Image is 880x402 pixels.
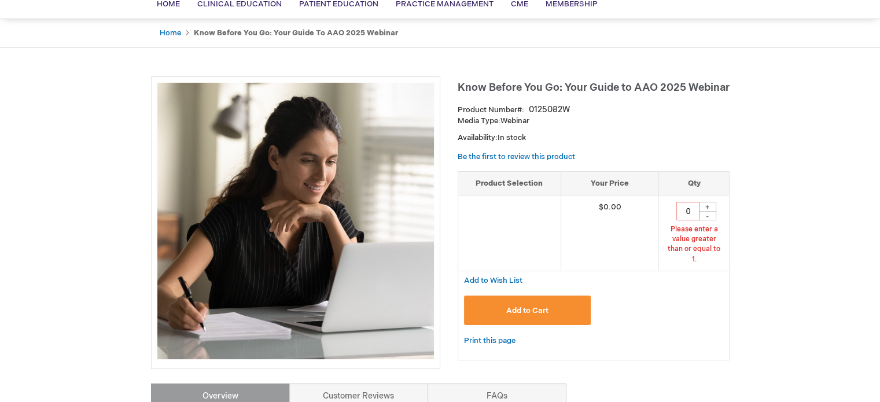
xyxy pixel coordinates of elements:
a: Print this page [464,334,516,348]
th: Product Selection [458,171,561,196]
th: Your Price [561,171,659,196]
a: Add to Wish List [464,275,522,285]
p: Webinar [458,116,730,127]
strong: Know Before You Go: Your Guide to AAO 2025 Webinar [194,28,398,38]
span: Add to Wish List [464,276,522,285]
a: Home [160,28,181,38]
a: Be the first to review this product [458,152,575,161]
img: Know Before You Go: Your Guide to AAO 2025 Webinar [157,83,434,359]
p: Availability: [458,132,730,143]
span: In stock [498,133,526,142]
td: $0.00 [561,196,659,271]
div: Please enter a value greater than or equal to 1. [665,224,723,264]
span: Add to Cart [506,306,548,315]
th: Qty [659,171,729,196]
button: Add to Cart [464,296,591,325]
div: - [699,211,716,220]
div: + [699,202,716,212]
strong: Media Type: [458,116,500,126]
strong: Product Number [458,105,524,115]
span: Know Before You Go: Your Guide to AAO 2025 Webinar [458,82,730,94]
input: Qty [676,202,699,220]
div: 0125082W [529,104,570,116]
